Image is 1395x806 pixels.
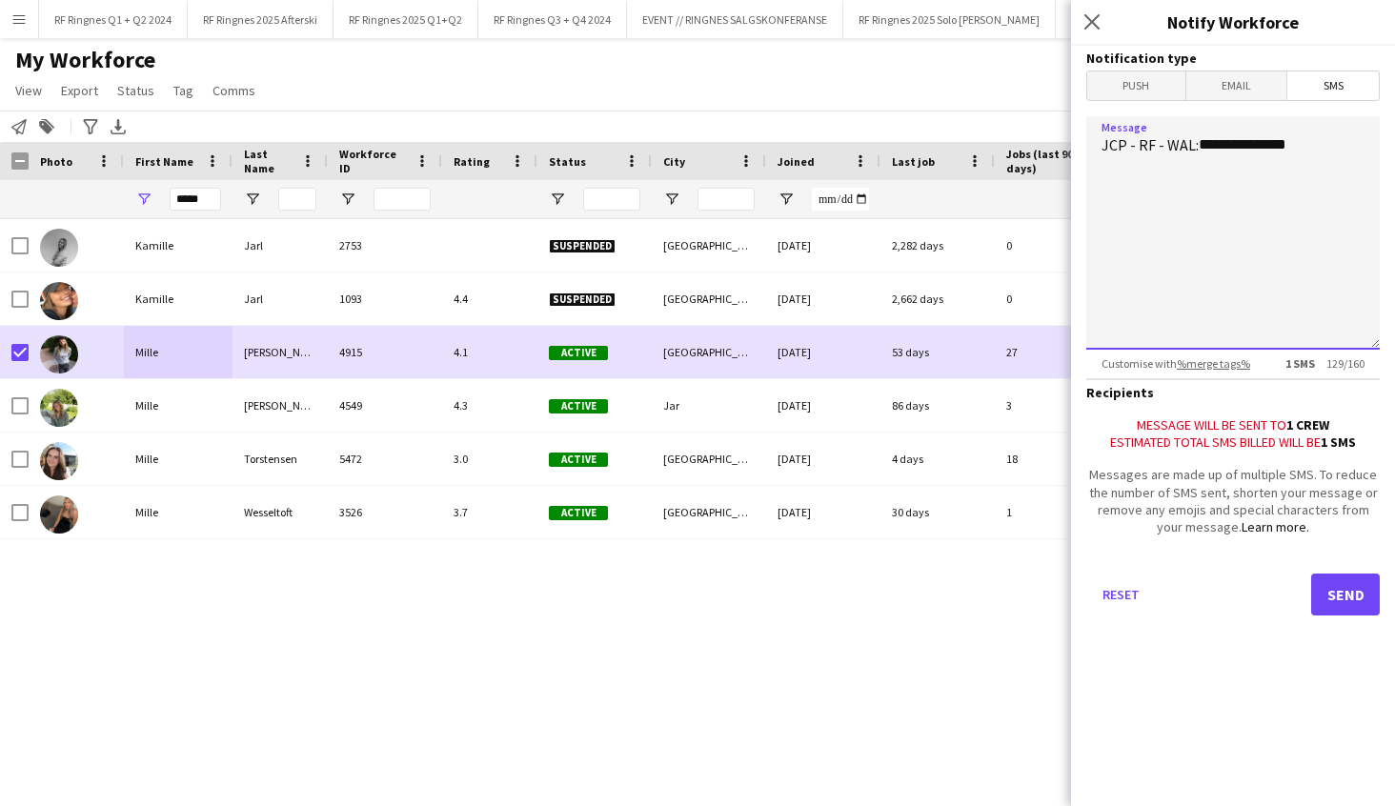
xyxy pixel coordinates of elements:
img: Kamille Jarl [40,229,78,267]
span: Export [61,82,98,99]
span: Email [1186,71,1287,100]
h3: Recipients [1086,384,1380,401]
div: 3.0 [442,433,537,485]
button: Send [1311,574,1380,615]
div: [DATE] [766,219,880,272]
input: Status Filter Input [583,188,640,211]
div: [PERSON_NAME] [232,326,328,378]
span: Active [549,399,608,413]
div: 86 days [880,379,995,432]
img: Mille Torstensen [40,442,78,480]
h3: Notify Workforce [1071,10,1395,34]
button: RF Ringnes 2025 Q1+Q2 [334,1,478,38]
img: Mille Wesseltoft [40,495,78,534]
button: Open Filter Menu [339,191,356,208]
div: Jar [652,379,766,432]
div: Kamille [124,272,232,325]
span: Status [549,154,586,169]
div: 4549 [328,379,442,432]
div: Message will be sent to [1086,416,1380,433]
div: 1093 [328,272,442,325]
div: Mille [124,486,232,538]
div: 2,282 days [880,219,995,272]
span: Rating [454,154,490,169]
span: View [15,82,42,99]
app-action-btn: Export XLSX [107,115,130,138]
button: RF Ringnes Q3 + Q4 2024 [478,1,627,38]
span: Workforce ID [339,147,408,175]
app-action-btn: Add to tag [35,115,58,138]
div: 2753 [328,219,442,272]
div: Mille [124,433,232,485]
span: Last Name [244,147,293,175]
span: Suspended [549,292,616,307]
a: Status [110,78,162,103]
div: Estimated total SMS billed will be [1086,433,1380,451]
div: [PERSON_NAME] [232,379,328,432]
span: Last job [892,154,935,169]
div: 2,662 days [880,272,995,325]
div: 3.7 [442,486,537,538]
span: Comms [212,82,255,99]
span: Suspended [549,239,616,253]
div: 0 [995,272,1109,325]
div: 0 [995,219,1109,272]
a: Comms [205,78,263,103]
a: Export [53,78,106,103]
div: [DATE] [766,433,880,485]
div: Torstensen [232,433,328,485]
app-action-btn: Advanced filters [79,115,102,138]
input: Workforce ID Filter Input [374,188,431,211]
div: 3526 [328,486,442,538]
div: Wesseltoft [232,486,328,538]
span: 129 / 160 [1270,356,1380,371]
button: Open Filter Menu [549,191,566,208]
a: View [8,78,50,103]
button: RF Ringnes 2025 Afterski [188,1,334,38]
span: SMS [1287,71,1379,100]
div: 27 [995,326,1109,378]
input: First Name Filter Input [170,188,221,211]
div: 4915 [328,326,442,378]
div: Kamille [124,219,232,272]
div: [GEOGRAPHIC_DATA] [652,433,766,485]
div: 4.1 [442,326,537,378]
span: Push [1087,71,1185,100]
span: Joined [778,154,815,169]
input: City Filter Input [697,188,755,211]
app-action-btn: Notify workforce [8,115,30,138]
input: Last Name Filter Input [278,188,316,211]
div: [GEOGRAPHIC_DATA] [652,219,766,272]
button: Open Filter Menu [244,191,261,208]
span: Photo [40,154,72,169]
div: Messages are made up of multiple SMS. To reduce the number of SMS sent, shorten your message or r... [1086,466,1380,535]
a: Tag [166,78,201,103]
a: %merge tags% [1177,356,1250,371]
a: Learn more. [1242,518,1309,535]
div: 1 [995,486,1109,538]
div: 5472 [328,433,442,485]
div: 4.4 [442,272,537,325]
button: RF Ringnes 2025 Solo [PERSON_NAME] [843,1,1056,38]
button: EVENT // RINGNES SALGSKONFERANSE [627,1,843,38]
div: Mille [124,379,232,432]
div: 4.3 [442,379,537,432]
span: Tag [173,82,193,99]
div: Jarl [232,272,328,325]
div: [GEOGRAPHIC_DATA] [652,272,766,325]
div: [GEOGRAPHIC_DATA] [652,326,766,378]
span: Active [549,453,608,467]
div: 30 days [880,486,995,538]
div: Mille [124,326,232,378]
button: Open Filter Menu [778,191,795,208]
b: 1 crew [1286,416,1329,433]
span: City [663,154,685,169]
div: [DATE] [766,326,880,378]
div: 4 days [880,433,995,485]
span: Active [549,346,608,360]
span: Jobs (last 90 days) [1006,147,1075,175]
h3: Notification type [1086,50,1380,67]
input: Joined Filter Input [812,188,869,211]
div: 53 days [880,326,995,378]
span: Status [117,82,154,99]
